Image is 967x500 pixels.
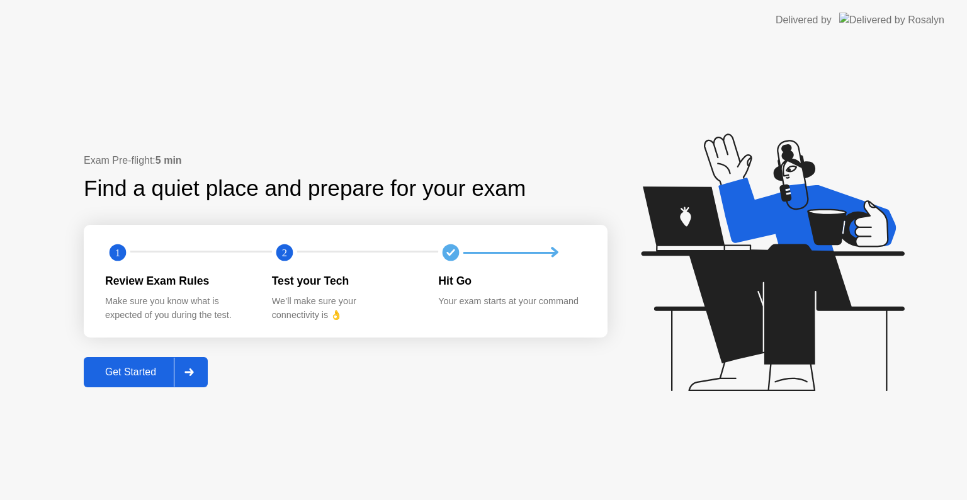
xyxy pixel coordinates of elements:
[839,13,944,27] img: Delivered by Rosalyn
[105,273,252,289] div: Review Exam Rules
[88,366,174,378] div: Get Started
[84,172,528,205] div: Find a quiet place and prepare for your exam
[156,155,182,166] b: 5 min
[438,273,585,289] div: Hit Go
[272,273,419,289] div: Test your Tech
[84,153,608,168] div: Exam Pre-flight:
[776,13,832,28] div: Delivered by
[438,295,585,309] div: Your exam starts at your command
[84,357,208,387] button: Get Started
[105,295,252,322] div: Make sure you know what is expected of you during the test.
[272,295,419,322] div: We’ll make sure your connectivity is 👌
[115,247,120,259] text: 1
[282,247,287,259] text: 2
